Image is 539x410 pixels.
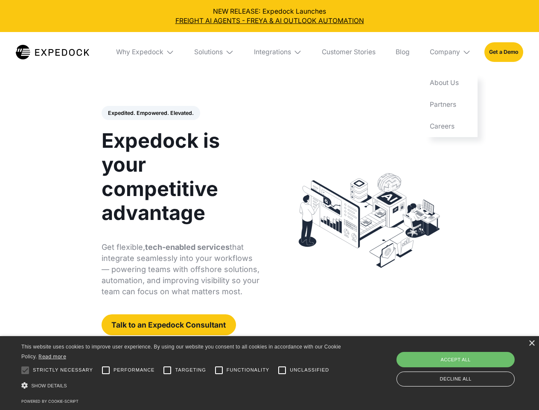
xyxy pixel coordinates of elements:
span: This website uses cookies to improve user experience. By using our website you consent to all coo... [21,344,341,360]
a: Partners [423,94,478,116]
div: Integrations [254,48,291,56]
span: Strictly necessary [33,366,93,374]
div: NEW RELEASE: Expedock Launches [7,7,533,26]
nav: Company [423,72,478,137]
a: FREIGHT AI AGENTS - FREYA & AI OUTLOOK AUTOMATION [7,16,533,26]
span: Functionality [227,366,269,374]
div: Company [430,48,460,56]
h1: Expedock is your competitive advantage [102,129,260,225]
div: Show details [21,380,344,392]
div: Integrations [247,32,309,72]
iframe: Chat Widget [397,318,539,410]
div: Solutions [194,48,223,56]
span: Targeting [175,366,206,374]
div: Company [423,32,478,72]
a: Powered by cookie-script [21,399,79,404]
div: Why Expedock [109,32,181,72]
div: Solutions [188,32,241,72]
span: Show details [31,383,67,388]
a: Get a Demo [484,42,523,61]
a: About Us [423,72,478,94]
a: Customer Stories [315,32,382,72]
a: Talk to an Expedock Consultant [102,314,236,335]
a: Careers [423,115,478,137]
span: Unclassified [290,366,329,374]
strong: tech-enabled services [145,243,230,252]
div: Why Expedock [116,48,163,56]
a: Blog [389,32,416,72]
a: Read more [38,353,66,360]
p: Get flexible, that integrate seamlessly into your workflows — powering teams with offshore soluti... [102,242,260,297]
span: Performance [114,366,155,374]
